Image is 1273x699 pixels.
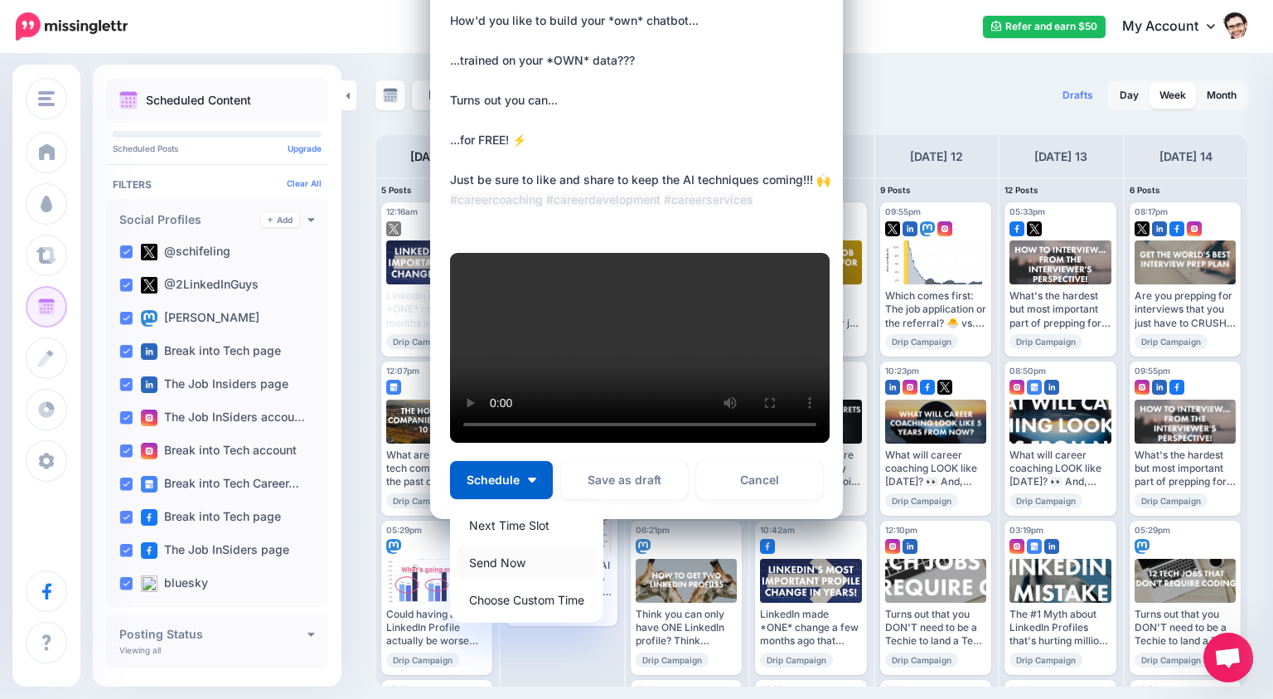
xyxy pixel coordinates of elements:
[457,509,597,541] a: Next Time Slot
[528,478,536,483] img: arrow-down-white.png
[467,474,520,486] span: Schedule
[450,461,553,499] button: Schedule
[450,502,603,623] div: Schedule
[457,546,597,579] a: Send Now
[457,584,597,616] a: Choose Custom Time
[696,461,823,499] a: Cancel
[450,11,831,210] div: How'd you like to build your *own* chatbot... ...trained on your *OWN* data??? Turns out you can....
[561,461,688,499] button: Save as draft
